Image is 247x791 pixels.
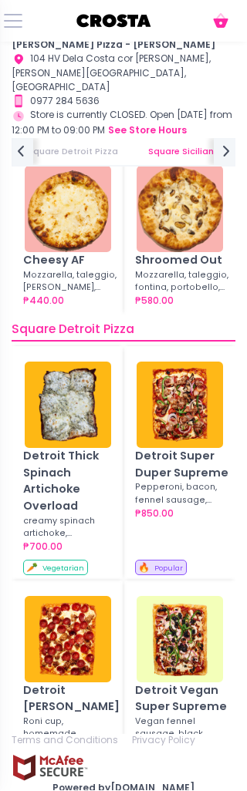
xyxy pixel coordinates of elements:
[138,561,150,574] span: 🔥
[12,755,89,782] img: mcafee-secure
[125,727,202,755] a: Privacy Policy
[12,95,235,109] div: 0977 284 5636
[26,561,38,574] span: 🥕
[25,362,111,449] img: Detroit Thick Spinach Artichoke Overload
[137,362,223,449] img: Detroit Super Duper Supreme
[12,321,134,338] span: Square Detroit Pizza
[76,10,153,33] img: logo
[135,683,233,716] div: Detroit Vegan Super Supreme
[23,683,121,716] div: Detroit [PERSON_NAME]
[23,253,121,270] div: Cheesy AF
[25,167,111,253] img: Cheesy AF
[23,295,121,308] div: ₱440.00
[137,167,223,253] img: Shroomed Out
[25,597,111,683] img: Detroit Roni Salciccia
[14,139,132,166] a: Square Detroit Pizza
[135,449,233,482] div: Detroit Super Duper Supreme
[23,270,117,295] div: Mozzarella, taleggio, [PERSON_NAME], gorgonzola
[23,540,121,554] div: ₱700.00
[107,123,188,139] button: see store hours
[23,716,117,741] div: Roni cup, homemade salciccia, whipped ricotta, mozzarella with cheese crust wall and comes with a...
[135,253,233,270] div: Shroomed Out
[42,564,84,574] span: Vegetarian
[12,109,235,139] div: Store is currently CLOSED. Open [DATE] from 12:00 PM to 09:00 PM
[135,295,233,308] div: ₱580.00
[23,516,117,540] div: creamy spinach artichoke, mozzarella, signature cheese crust wall
[137,597,223,683] img: Detroit Vegan Super Supreme
[23,449,121,515] div: Detroit Thick Spinach Artichoke Overload
[154,564,183,574] span: Popular
[12,727,125,755] a: Terms and Conditions
[135,507,233,521] div: ₱850.00
[12,39,215,52] b: [PERSON_NAME] Pizza - [PERSON_NAME]
[12,52,235,95] div: 104 HV Dela Costa cor [PERSON_NAME], [PERSON_NAME][GEOGRAPHIC_DATA], [GEOGRAPHIC_DATA]
[135,716,228,741] div: Vegan fennel sausage, black olives, onions, belleppers, fresh garlic with the signature Detroit c...
[135,270,228,295] div: Mozzarella, taleggio, fontina, portobello, shiitake, white button, fresh garlic
[135,482,228,507] div: Pepperoni, bacon, fennel sausage, bellpeppers, mushroom, onions with the signature Detroit cheese...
